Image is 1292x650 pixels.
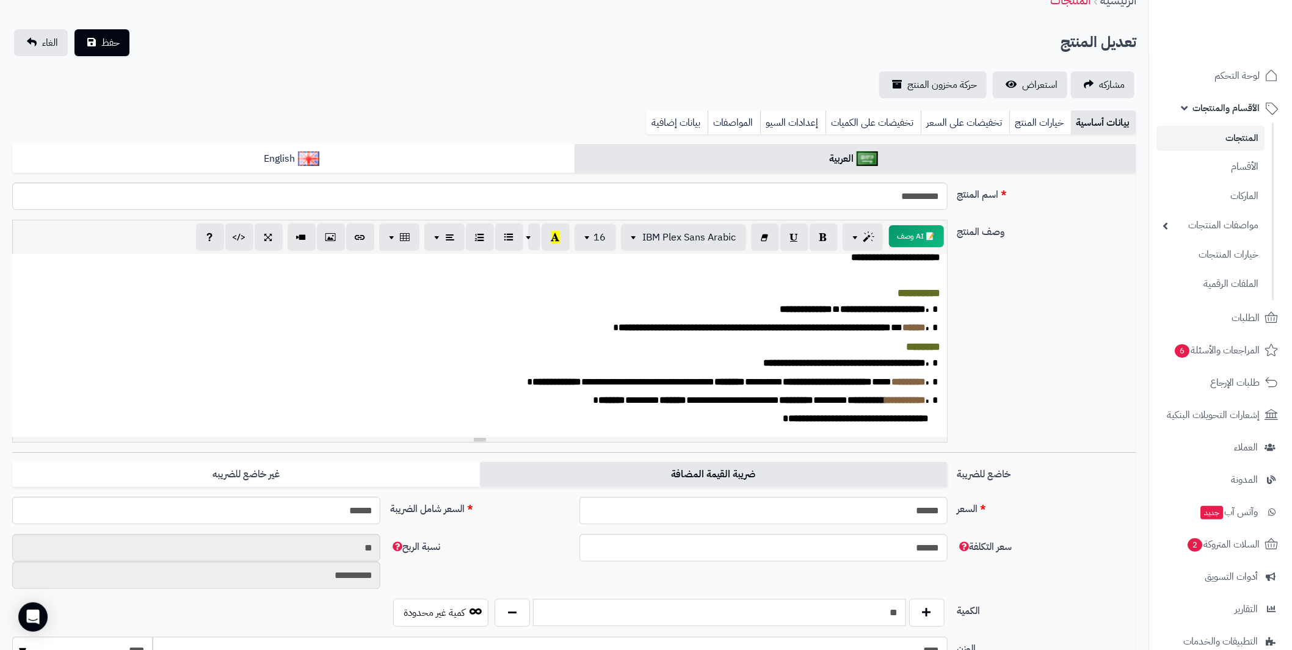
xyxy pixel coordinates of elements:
a: الأقسام [1156,154,1265,180]
a: الملفات الرقمية [1156,271,1265,297]
span: إشعارات التحويلات البنكية [1167,406,1260,424]
label: غير خاضع للضريبه [12,462,480,487]
img: English [298,151,319,166]
a: طلبات الإرجاع [1156,368,1285,397]
span: أدوات التسويق [1205,568,1258,585]
img: logo-2.png [1209,25,1280,51]
span: المراجعات والأسئلة [1174,342,1260,359]
span: الغاء [42,35,58,50]
a: تخفيضات على الكميات [826,110,921,135]
a: مواصفات المنتجات [1156,212,1265,239]
a: العربية [575,144,1137,174]
label: ضريبة القيمة المضافة [480,462,948,487]
label: السعر [953,497,1142,516]
span: وآتس آب [1199,504,1258,521]
a: تخفيضات على السعر [921,110,1009,135]
span: جديد [1200,506,1223,519]
button: حفظ [74,29,129,56]
a: إعدادات السيو [760,110,826,135]
a: المراجعات والأسئلة6 [1156,336,1285,365]
a: أدوات التسويق [1156,562,1285,591]
span: الطلبات [1232,309,1260,327]
a: حركة مخزون المنتج [879,71,987,98]
span: طلبات الإرجاع [1210,374,1260,391]
span: نسبة الربح [390,540,440,554]
button: 📝 AI وصف [889,225,944,247]
a: الماركات [1156,183,1265,209]
h2: تعديل المنتج [1061,30,1136,55]
a: وآتس آبجديد [1156,497,1285,527]
a: الغاء [14,29,68,56]
span: 2 [1187,538,1202,552]
a: المواصفات [708,110,760,135]
a: استعراض [993,71,1067,98]
label: وصف المنتج [953,220,1142,239]
button: IBM Plex Sans Arabic [621,224,746,251]
a: خيارات المنتج [1009,110,1071,135]
a: السلات المتروكة2 [1156,530,1285,559]
button: 16 [575,224,616,251]
span: التقارير [1235,601,1258,618]
a: إشعارات التحويلات البنكية [1156,400,1285,430]
a: المدونة [1156,465,1285,494]
a: بيانات أساسية [1071,110,1136,135]
span: التطبيقات والخدمات [1183,633,1258,650]
a: مشاركه [1071,71,1134,98]
span: لوحة التحكم [1214,67,1260,84]
label: خاضع للضريبة [953,462,1142,482]
span: حركة مخزون المنتج [907,78,977,92]
label: السعر شامل الضريبة [385,497,575,516]
a: English [12,144,575,174]
img: العربية [857,151,878,166]
a: التقارير [1156,594,1285,624]
span: سعر التكلفة [957,540,1012,554]
span: العملاء [1234,439,1258,456]
span: 6 [1174,344,1189,358]
span: IBM Plex Sans Arabic [643,230,736,245]
label: اسم المنتج [953,182,1142,202]
span: حفظ [101,35,120,50]
span: الأقسام والمنتجات [1192,99,1260,117]
a: العملاء [1156,433,1285,462]
span: 16 [594,230,606,245]
a: بيانات إضافية [647,110,708,135]
a: الطلبات [1156,303,1285,333]
a: المنتجات [1156,126,1265,151]
span: مشاركه [1099,78,1125,92]
a: لوحة التحكم [1156,61,1285,90]
span: السلات المتروكة [1186,536,1260,553]
span: استعراض [1022,78,1058,92]
div: Open Intercom Messenger [18,602,48,632]
span: المدونة [1231,471,1258,488]
label: الكمية [953,599,1142,618]
a: خيارات المنتجات [1156,242,1265,268]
